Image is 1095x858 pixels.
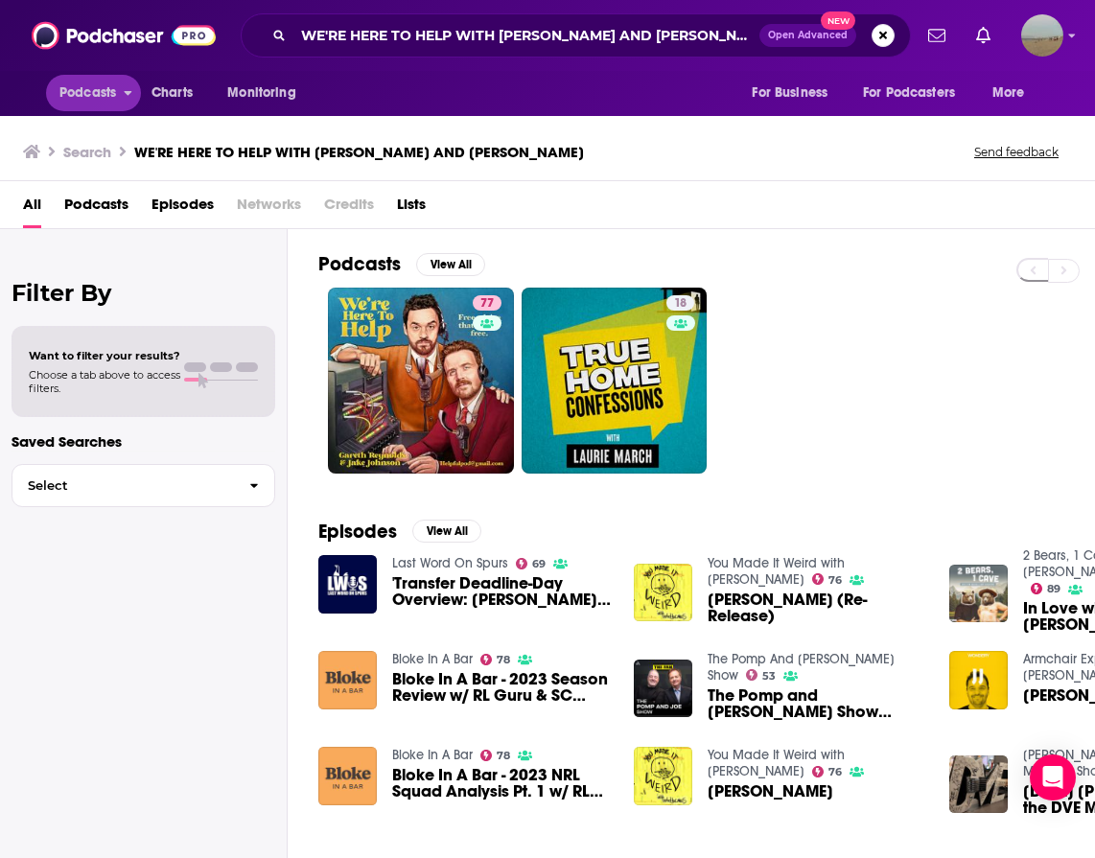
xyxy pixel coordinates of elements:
a: The Pomp And Joe Show [708,651,895,684]
span: Charts [151,80,193,106]
a: Podcasts [64,189,128,228]
a: 69 [516,558,547,569]
a: 89 [1031,583,1061,594]
span: Choose a tab above to access filters. [29,368,180,395]
button: Open AdvancedNew [759,24,856,47]
span: 'Transfer Deadline-Day Overview: [PERSON_NAME] In, [PERSON_NAME] Bid Fails, Hojbjerg/[PERSON_NAME... [392,575,611,608]
a: 53 [746,669,777,681]
img: 11.14.24 Randy Baumann and the DVE Morning Show FULL SHOW [949,755,1008,814]
a: You Made It Weird with Pete Holmes [708,555,845,588]
button: open menu [46,75,141,111]
span: 76 [828,768,842,777]
button: Select [12,464,275,507]
a: Bloke In A Bar [392,651,473,667]
span: The Pomp and [PERSON_NAME] Show [DATE] [708,687,926,720]
span: 77 [480,294,494,313]
h3: Search [63,143,111,161]
div: Search podcasts, credits, & more... [241,13,911,58]
a: 77 [473,295,501,311]
span: 69 [532,560,546,568]
span: Logged in as shenderson [1021,14,1063,57]
h3: WE'RE HERE TO HELP WITH [PERSON_NAME] AND [PERSON_NAME] [134,143,584,161]
a: Lists [397,189,426,228]
span: Networks [237,189,301,228]
a: You Made It Weird with Pete Holmes [708,747,845,779]
span: 78 [497,752,510,760]
a: The Pomp and Joe Show 7-22-2025 [708,687,926,720]
span: For Podcasters [863,80,955,106]
a: Episodes [151,189,214,228]
a: 78 [480,750,511,761]
button: open menu [850,75,983,111]
a: 76 [812,766,843,777]
span: More [992,80,1025,106]
a: 78 [480,654,511,665]
button: open menu [979,75,1049,111]
img: 'Transfer Deadline-Day Overview: Johnson In, Gallagher Bid Fails, Hojbjerg/Dier Stay, Window Anal... [318,555,377,614]
a: All [23,189,41,228]
span: 76 [828,576,842,585]
button: open menu [214,75,320,111]
a: PodcastsView All [318,252,485,276]
img: Gareth Reynolds [634,747,692,805]
span: [PERSON_NAME] (Re-Release) [708,591,926,624]
span: New [821,12,855,30]
a: Jake Johnson (Re-Release) [708,591,926,624]
a: Bloke In A Bar - 2023 NRL Squad Analysis Pt. 1 w/ RL Guru & SC Playbook [392,767,611,800]
a: 18 [522,288,708,474]
span: [PERSON_NAME] [708,783,833,800]
span: Want to filter your results? [29,349,180,362]
img: Bloke In A Bar - 2023 NRL Squad Analysis Pt. 1 w/ RL Guru & SC Playbook [318,747,377,805]
img: Podchaser - Follow, Share and Rate Podcasts [32,17,216,54]
img: The Pomp and Joe Show 7-22-2025 [634,660,692,718]
a: 77 [328,288,514,474]
a: Last Word On Spurs [392,555,508,571]
a: Show notifications dropdown [968,19,998,52]
input: Search podcasts, credits, & more... [293,20,759,51]
a: Gareth Reynolds [708,783,833,800]
button: open menu [738,75,851,111]
img: In Love with Weed w/ Jake Johnson [949,565,1008,623]
a: 76 [812,573,843,585]
span: For Business [752,80,827,106]
a: Bloke In A Bar [392,747,473,763]
a: Charts [139,75,204,111]
a: 'Transfer Deadline-Day Overview: Johnson In, Gallagher Bid Fails, Hojbjerg/Dier Stay, Window Anal... [392,575,611,608]
span: 53 [762,672,776,681]
span: 78 [497,656,510,664]
a: 18 [666,295,694,311]
a: EpisodesView All [318,520,481,544]
button: View All [412,520,481,543]
span: 18 [674,294,687,313]
img: Bloke In A Bar - 2023 Season Review w/ RL Guru & SC Playbook [318,651,377,709]
h2: Episodes [318,520,397,544]
span: Open Advanced [768,31,848,40]
span: Credits [324,189,374,228]
img: Jake Johnson Returns [949,651,1008,709]
h2: Filter By [12,279,275,307]
img: Jake Johnson (Re-Release) [634,564,692,622]
a: Bloke In A Bar - 2023 Season Review w/ RL Guru & SC Playbook [392,671,611,704]
button: Show profile menu [1021,14,1063,57]
img: User Profile [1021,14,1063,57]
div: Open Intercom Messenger [1030,754,1076,800]
span: Monitoring [227,80,295,106]
a: Show notifications dropdown [920,19,953,52]
button: Send feedback [968,144,1064,160]
p: Saved Searches [12,432,275,451]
